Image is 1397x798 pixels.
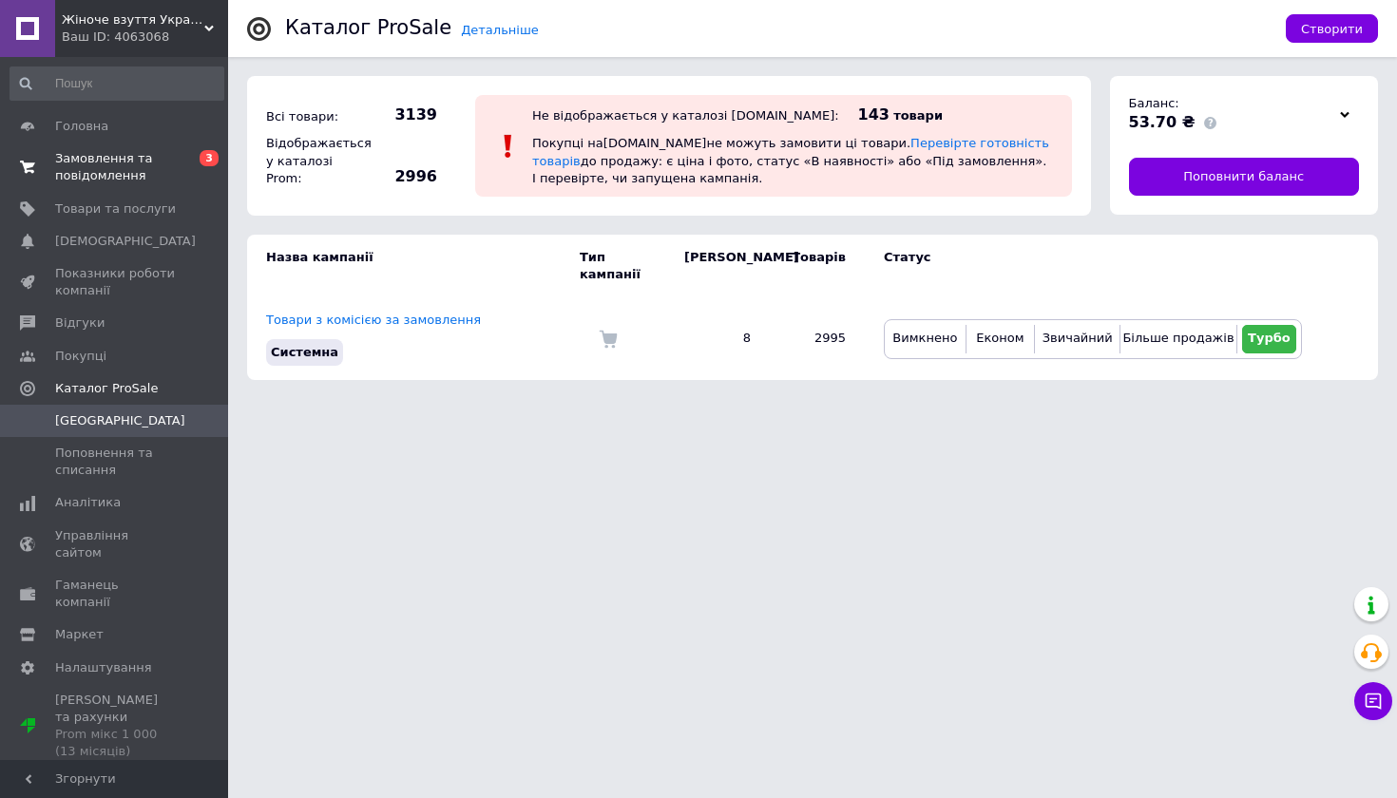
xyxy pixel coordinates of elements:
div: Відображається у каталозі Prom: [261,130,366,192]
button: Турбо [1242,325,1296,353]
span: 143 [858,105,890,123]
span: Економ [976,331,1024,345]
button: Створити [1286,14,1378,43]
td: Товарів [770,235,865,297]
span: товари [893,108,943,123]
span: Звичайний [1043,331,1113,345]
span: [GEOGRAPHIC_DATA] [55,412,185,429]
td: 8 [665,297,770,379]
td: Статус [865,235,1302,297]
div: Ваш ID: 4063068 [62,28,228,46]
span: Товари та послуги [55,200,176,218]
span: 3 [200,150,219,166]
td: [PERSON_NAME] [665,235,770,297]
span: Жіноче взуття Україна [62,11,204,28]
span: 2996 [371,166,437,187]
span: [DEMOGRAPHIC_DATA] [55,233,196,250]
span: Замовлення та повідомлення [55,150,176,184]
button: Більше продажів [1125,325,1231,353]
span: 53.70 ₴ [1129,113,1196,131]
div: Не відображається у каталозі [DOMAIN_NAME]: [532,108,839,123]
span: Більше продажів [1122,331,1234,345]
span: Поповнення та списання [55,445,176,479]
span: Управління сайтом [55,527,176,561]
span: Баланс: [1129,96,1179,110]
div: Prom мікс 1 000 (13 місяців) [55,726,176,760]
img: Комісія за замовлення [599,330,618,349]
div: Всі товари: [261,104,366,130]
span: Налаштування [55,659,152,676]
span: Маркет [55,626,104,643]
span: Поповнити баланс [1183,168,1304,185]
span: Створити [1301,22,1363,36]
td: Тип кампанії [580,235,665,297]
a: Перевірте готовність товарів [532,136,1049,167]
span: Головна [55,118,108,135]
a: Детальніше [461,23,539,37]
button: Економ [971,325,1029,353]
span: [PERSON_NAME] та рахунки [55,692,176,761]
span: Відгуки [55,314,105,332]
img: :exclamation: [494,132,523,161]
span: Системна [271,345,338,359]
button: Вимкнено [890,325,961,353]
button: Чат з покупцем [1354,682,1392,720]
span: Каталог ProSale [55,380,158,397]
td: 2995 [770,297,865,379]
span: Показники роботи компанії [55,265,176,299]
span: Покупці [55,348,106,365]
a: Товари з комісією за замовлення [266,313,481,327]
a: Поповнити баланс [1129,158,1360,196]
input: Пошук [10,66,224,101]
span: Аналітика [55,494,121,511]
span: Покупці на [DOMAIN_NAME] не можуть замовити ці товари. до продажу: є ціна і фото, статус «В наявн... [532,136,1049,184]
span: Турбо [1248,331,1291,345]
span: Вимкнено [892,331,957,345]
span: 3139 [371,104,437,125]
span: Гаманець компанії [55,577,176,611]
div: Каталог ProSale [285,18,451,38]
button: Звичайний [1040,325,1115,353]
td: Назва кампанії [247,235,580,297]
